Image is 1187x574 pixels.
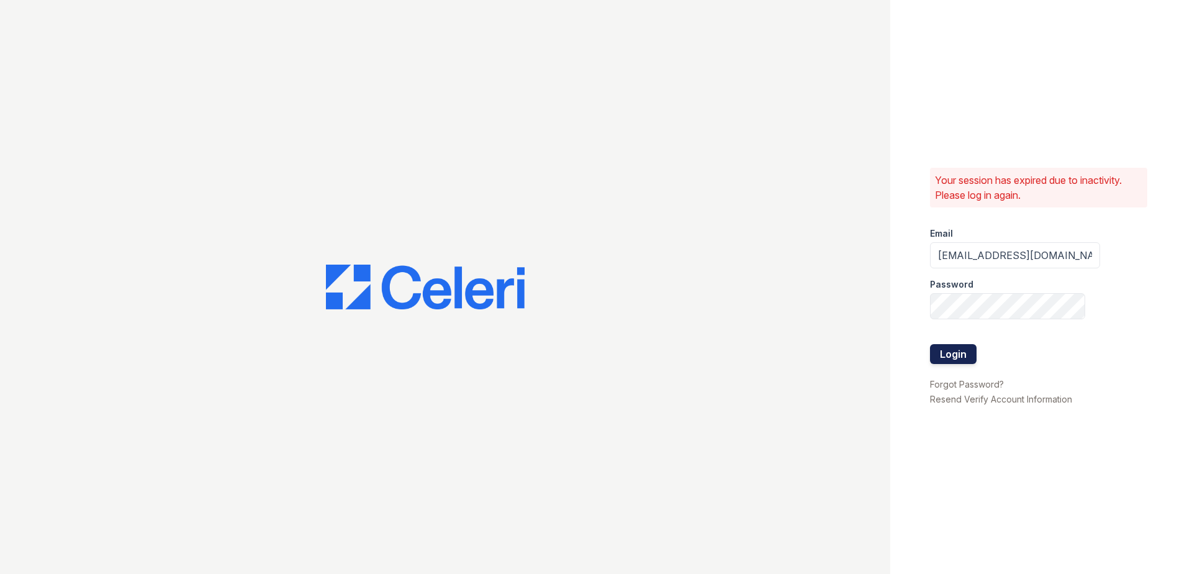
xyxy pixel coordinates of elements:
[930,227,953,240] label: Email
[935,173,1142,203] p: Your session has expired due to inactivity. Please log in again.
[930,379,1004,389] a: Forgot Password?
[930,278,973,291] label: Password
[326,265,525,309] img: CE_Logo_Blue-a8612792a0a2168367f1c8372b55b34899dd931a85d93a1a3d3e32e68fde9ad4.png
[930,344,977,364] button: Login
[930,394,1072,404] a: Resend Verify Account Information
